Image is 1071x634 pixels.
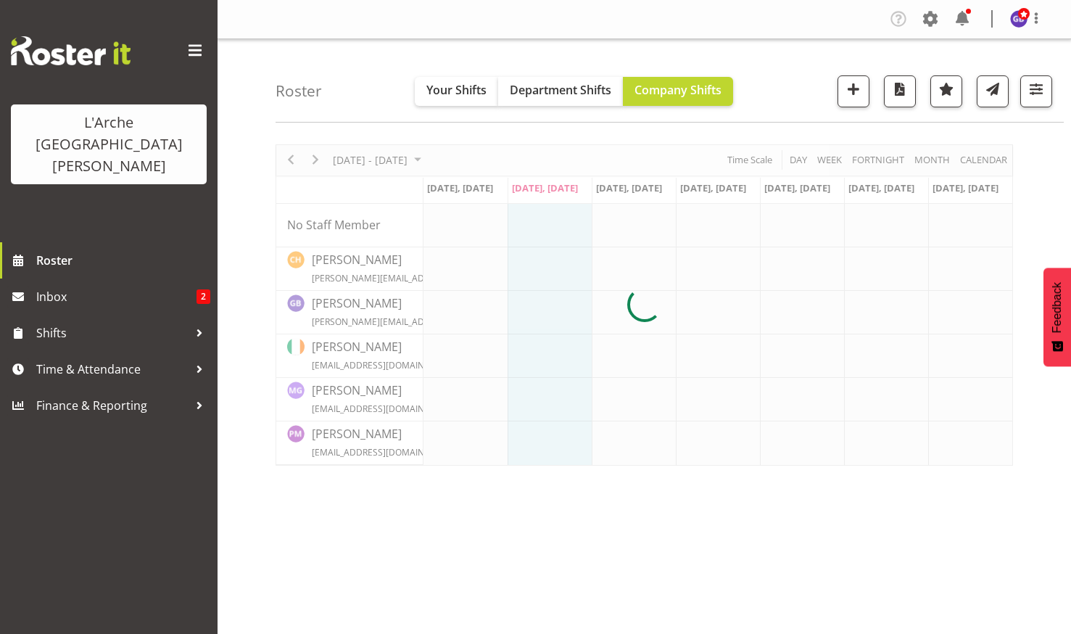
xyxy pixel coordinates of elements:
span: Company Shifts [634,82,721,98]
button: Your Shifts [415,77,498,106]
span: Feedback [1051,282,1064,333]
span: Department Shifts [510,82,611,98]
span: Roster [36,250,210,271]
img: gillian-bradshaw10168.jpg [1010,10,1027,28]
img: Rosterit website logo [11,36,131,65]
button: Department Shifts [498,77,623,106]
span: Inbox [36,286,197,308]
button: Highlight an important date within the roster. [930,75,962,107]
button: Send a list of all shifts for the selected filtered period to all rostered employees. [977,75,1009,107]
span: 2 [197,289,210,304]
button: Company Shifts [623,77,733,106]
span: Shifts [36,322,189,344]
button: Add a new shift [838,75,869,107]
span: Time & Attendance [36,358,189,380]
div: L'Arche [GEOGRAPHIC_DATA][PERSON_NAME] [25,112,192,177]
button: Download a PDF of the roster according to the set date range. [884,75,916,107]
button: Feedback - Show survey [1043,268,1071,366]
span: Your Shifts [426,82,487,98]
h4: Roster [276,83,322,99]
span: Finance & Reporting [36,395,189,416]
button: Filter Shifts [1020,75,1052,107]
